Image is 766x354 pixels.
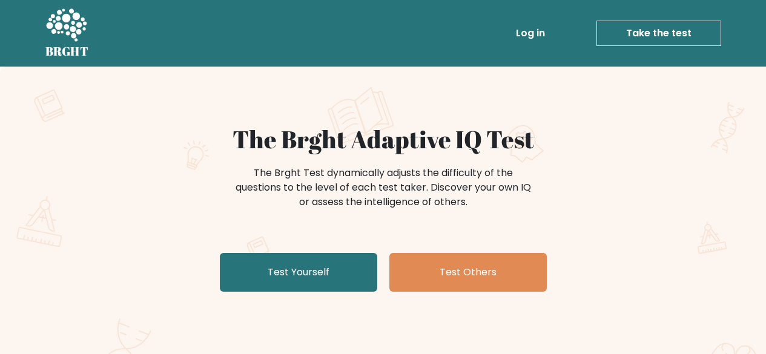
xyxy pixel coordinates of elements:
a: Log in [511,21,550,45]
a: BRGHT [45,5,89,62]
a: Take the test [596,21,721,46]
a: Test Yourself [220,253,377,292]
h5: BRGHT [45,44,89,59]
a: Test Others [389,253,547,292]
div: The Brght Test dynamically adjusts the difficulty of the questions to the level of each test take... [232,166,535,209]
h1: The Brght Adaptive IQ Test [88,125,679,154]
